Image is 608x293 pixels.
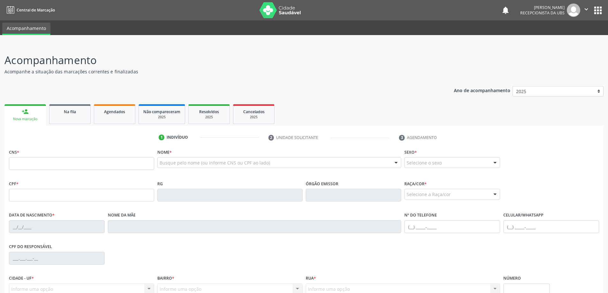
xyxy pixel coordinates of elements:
label: Órgão emissor [306,179,338,189]
span: Selecione o sexo [407,159,442,166]
label: Sexo [404,147,417,157]
span: Na fila [64,109,76,114]
label: Bairro [157,274,174,283]
input: ___.___.___-__ [9,252,105,265]
p: Acompanhe a situação das marcações correntes e finalizadas [4,68,424,75]
input: __/__/____ [9,220,105,233]
button: notifications [501,6,510,15]
label: Celular/WhatsApp [503,210,544,220]
label: CNS [9,147,19,157]
label: Rua [306,274,316,283]
label: Raça/cor [404,179,427,189]
div: 2025 [238,115,270,120]
p: Ano de acompanhamento [454,86,510,94]
label: Data de nascimento [9,210,55,220]
div: [PERSON_NAME] [520,5,565,10]
span: Recepcionista da UBS [520,10,565,16]
label: Nome da mãe [108,210,136,220]
a: Central de Marcação [4,5,55,15]
button: apps [592,5,604,16]
span: Selecione a Raça/cor [407,191,451,198]
div: 2025 [143,115,180,120]
label: CPF do responsável [9,242,52,252]
div: 2025 [193,115,225,120]
span: Cancelados [243,109,265,114]
span: Central de Marcação [17,7,55,13]
div: Indivíduo [167,135,188,140]
div: 1 [159,135,164,140]
label: CPF [9,179,19,189]
label: RG [157,179,163,189]
input: (__) _____-_____ [404,220,500,233]
span: Agendados [104,109,125,114]
i:  [583,6,590,13]
label: Número [503,274,521,283]
label: Nome [157,147,172,157]
span: Resolvidos [199,109,219,114]
input: (__) _____-_____ [503,220,599,233]
a: Acompanhamento [2,23,50,35]
label: Nº do Telefone [404,210,437,220]
span: Busque pelo nome (ou informe CNS ou CPF ao lado) [160,159,270,166]
p: Acompanhamento [4,52,424,68]
img: img [567,4,580,17]
button:  [580,4,592,17]
div: person_add [22,108,29,115]
span: Não compareceram [143,109,180,114]
div: Nova marcação [9,117,41,121]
